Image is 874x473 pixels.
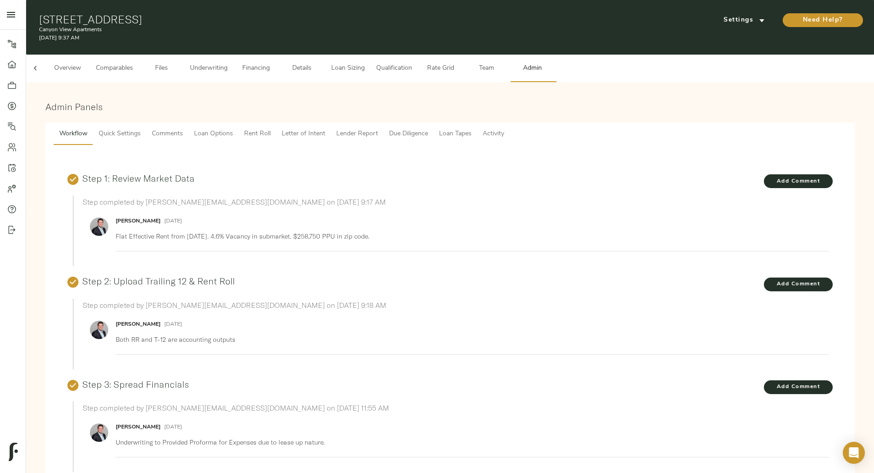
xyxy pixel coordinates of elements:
[39,13,587,26] h1: [STREET_ADDRESS]
[792,15,854,26] span: Need Help?
[376,63,412,74] span: Qualification
[764,174,833,188] button: Add Comment
[90,217,108,236] img: ACg8ocIz5g9J6yCiuTqIbLSOf7QS26iXPmlYHhlR4Dia-I2p_gZrFA=s96-c
[50,63,85,74] span: Overview
[423,63,458,74] span: Rate Grid
[39,34,587,42] p: [DATE] 9:37 AM
[483,128,504,140] span: Activity
[164,218,182,224] span: [DATE]
[336,128,378,140] span: Lender Report
[116,322,161,327] strong: [PERSON_NAME]
[843,442,865,464] div: Open Intercom Messenger
[164,424,182,430] span: [DATE]
[783,13,863,27] button: Need Help?
[764,177,833,186] span: Add Comment
[152,128,183,140] span: Comments
[469,63,504,74] span: Team
[45,101,855,112] h3: Admin Panels
[144,63,179,74] span: Files
[39,26,587,34] p: Canyon View Apartments
[59,128,88,140] span: Workflow
[389,128,428,140] span: Due Diligence
[764,382,833,392] span: Add Comment
[116,438,822,447] p: Underwriting to Provided Proforma for Expenses due to lease up nature.
[515,63,550,74] span: Admin
[116,218,161,224] strong: [PERSON_NAME]
[83,401,829,414] h6: Step completed by [PERSON_NAME][EMAIL_ADDRESS][DOMAIN_NAME] on [DATE] 11:55 AM
[9,443,18,461] img: logo
[284,63,319,74] span: Details
[83,195,829,208] h6: Step completed by [PERSON_NAME][EMAIL_ADDRESS][DOMAIN_NAME] on [DATE] 9:17 AM
[190,63,228,74] span: Underwriting
[116,335,822,344] p: Both RR and T-12 are accounting outputs
[82,173,195,184] a: Step 1: Review Market Data
[99,128,141,140] span: Quick Settings
[164,322,182,327] span: [DATE]
[82,275,235,287] a: Step 2: Upload Trailing 12 & Rent Roll
[764,278,833,291] button: Add Comment
[719,15,769,26] span: Settings
[90,321,108,339] img: ACg8ocIz5g9J6yCiuTqIbLSOf7QS26iXPmlYHhlR4Dia-I2p_gZrFA=s96-c
[116,232,822,241] p: Flat Effective Rent from [DATE]. 4.6% Vacancy in submarket. $258,750 PPU in zip code.
[244,128,271,140] span: Rent Roll
[764,380,833,394] button: Add Comment
[96,63,133,74] span: Comparables
[83,299,829,312] h6: Step completed by [PERSON_NAME][EMAIL_ADDRESS][DOMAIN_NAME] on [DATE] 9:18 AM
[194,128,233,140] span: Loan Options
[710,13,779,27] button: Settings
[764,279,833,289] span: Add Comment
[116,424,161,430] strong: [PERSON_NAME]
[282,128,325,140] span: Letter of Intent
[439,128,472,140] span: Loan Tapes
[90,423,108,442] img: ACg8ocIz5g9J6yCiuTqIbLSOf7QS26iXPmlYHhlR4Dia-I2p_gZrFA=s96-c
[82,378,189,390] a: Step 3: Spread Financials
[330,63,365,74] span: Loan Sizing
[239,63,273,74] span: Financing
